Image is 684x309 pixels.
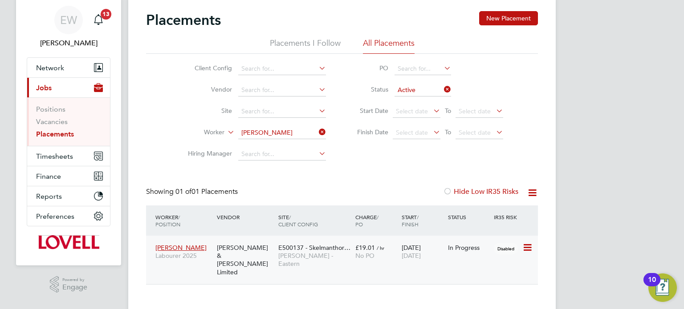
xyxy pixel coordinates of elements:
[446,209,492,225] div: Status
[278,244,350,252] span: E500137 - Skelmanthor…
[238,84,326,96] input: Search for...
[648,280,656,291] div: 10
[175,187,191,196] span: 01 of
[238,127,326,139] input: Search for...
[36,212,74,221] span: Preferences
[27,206,110,226] button: Preferences
[36,105,65,113] a: Positions
[90,6,107,34] a: 13
[27,97,110,146] div: Jobs
[60,14,77,26] span: EW
[238,105,326,118] input: Search for...
[27,235,110,249] a: Go to home page
[492,209,522,225] div: IR35 Risk
[155,213,180,228] span: / Position
[36,152,73,161] span: Timesheets
[348,85,388,93] label: Status
[377,245,384,251] span: / hr
[181,64,232,72] label: Client Config
[215,239,276,281] div: [PERSON_NAME] & [PERSON_NAME] Limited
[355,252,375,260] span: No PO
[402,252,421,260] span: [DATE]
[399,209,446,232] div: Start
[395,63,451,75] input: Search for...
[153,209,215,232] div: Worker
[363,38,415,54] li: All Placements
[276,209,353,232] div: Site
[402,213,419,228] span: / Finish
[36,117,68,126] a: Vacancies
[278,252,351,268] span: [PERSON_NAME] - Eastern
[459,107,491,115] span: Select date
[36,172,61,181] span: Finance
[101,9,111,20] span: 13
[173,128,224,137] label: Worker
[36,192,62,201] span: Reports
[50,276,88,293] a: Powered byEngage
[494,243,518,254] span: Disabled
[155,252,212,260] span: Labourer 2025
[27,146,110,166] button: Timesheets
[62,284,87,291] span: Engage
[278,213,318,228] span: / Client Config
[355,244,375,252] span: £19.01
[270,38,341,54] li: Placements I Follow
[146,11,221,29] h2: Placements
[38,235,99,249] img: lovell-logo-retina.png
[396,107,428,115] span: Select date
[353,209,399,232] div: Charge
[238,63,326,75] input: Search for...
[36,130,74,138] a: Placements
[355,213,379,228] span: / PO
[399,239,446,264] div: [DATE]
[155,244,207,252] span: [PERSON_NAME]
[181,85,232,93] label: Vendor
[27,186,110,206] button: Reports
[146,187,240,197] div: Showing
[175,187,238,196] span: 01 Placements
[348,64,388,72] label: PO
[27,58,110,77] button: Network
[36,64,64,72] span: Network
[62,276,87,284] span: Powered by
[395,84,451,96] input: Select one
[448,244,490,252] div: In Progress
[348,128,388,136] label: Finish Date
[36,84,52,92] span: Jobs
[27,166,110,186] button: Finance
[238,148,326,161] input: Search for...
[442,126,454,138] span: To
[27,6,110,48] a: EW[PERSON_NAME]
[181,149,232,157] label: Hiring Manager
[459,128,491,136] span: Select date
[215,209,276,225] div: Vendor
[181,107,232,115] label: Site
[479,11,538,25] button: New Placement
[443,187,518,196] label: Hide Low IR35 Risks
[27,38,110,48] span: Emma Wells
[442,105,454,116] span: To
[648,273,677,302] button: Open Resource Center, 10 new notifications
[27,78,110,97] button: Jobs
[396,128,428,136] span: Select date
[348,107,388,115] label: Start Date
[153,239,538,246] a: [PERSON_NAME]Labourer 2025[PERSON_NAME] & [PERSON_NAME] LimitedE500137 - Skelmanthor…[PERSON_NAME...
